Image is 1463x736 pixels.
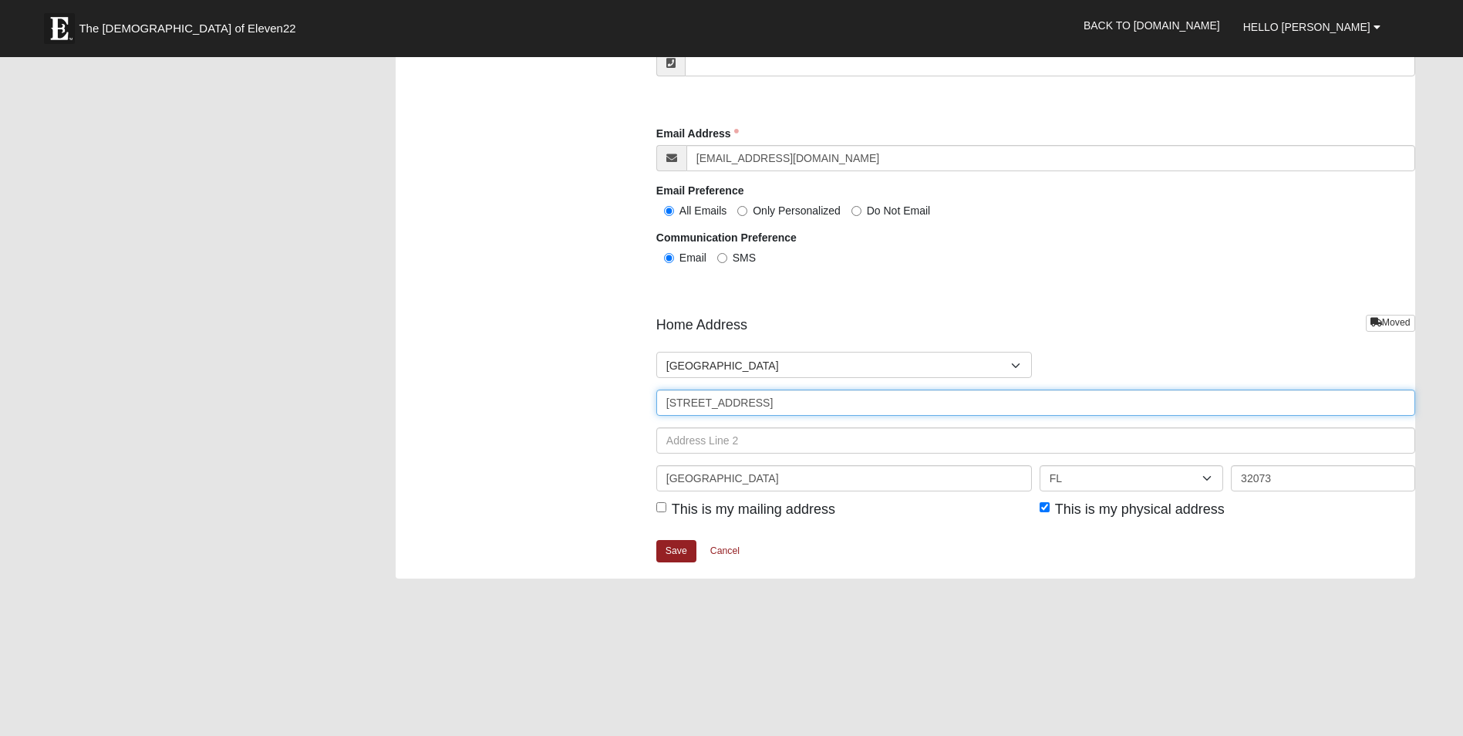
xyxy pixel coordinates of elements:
span: The [DEMOGRAPHIC_DATA] of Eleven22 [79,21,295,36]
a: The [DEMOGRAPHIC_DATA] of Eleven22 [36,5,345,44]
a: Cancel [700,539,750,563]
span: All Emails [679,204,726,217]
input: This is my mailing address [656,502,666,512]
img: Eleven22 logo [44,13,75,44]
input: City [656,465,1032,491]
input: SMS [717,253,727,263]
label: Communication Preference [656,230,797,245]
span: Email [679,252,706,264]
input: Email [664,253,674,263]
span: SMS [733,252,756,264]
span: Hello [PERSON_NAME] [1243,21,1370,33]
input: Address Line 1 [656,390,1415,416]
input: Only Personalized [737,206,747,216]
span: This is my mailing address [672,501,835,517]
label: Email Address [656,126,739,141]
label: Email Preference [656,183,744,198]
span: Home Address [656,315,747,336]
a: Save [656,540,696,562]
span: Only Personalized [753,204,841,217]
input: This is my physical address [1040,502,1050,512]
span: [GEOGRAPHIC_DATA] [666,353,1011,379]
a: Moved [1366,315,1415,331]
input: Zip [1231,465,1414,491]
a: Back to [DOMAIN_NAME] [1072,6,1232,45]
a: Hello [PERSON_NAME] [1232,8,1392,46]
span: This is my physical address [1055,501,1225,517]
input: All Emails [664,206,674,216]
input: Do Not Email [851,206,861,216]
span: Do Not Email [867,204,930,217]
input: Address Line 2 [656,427,1415,454]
